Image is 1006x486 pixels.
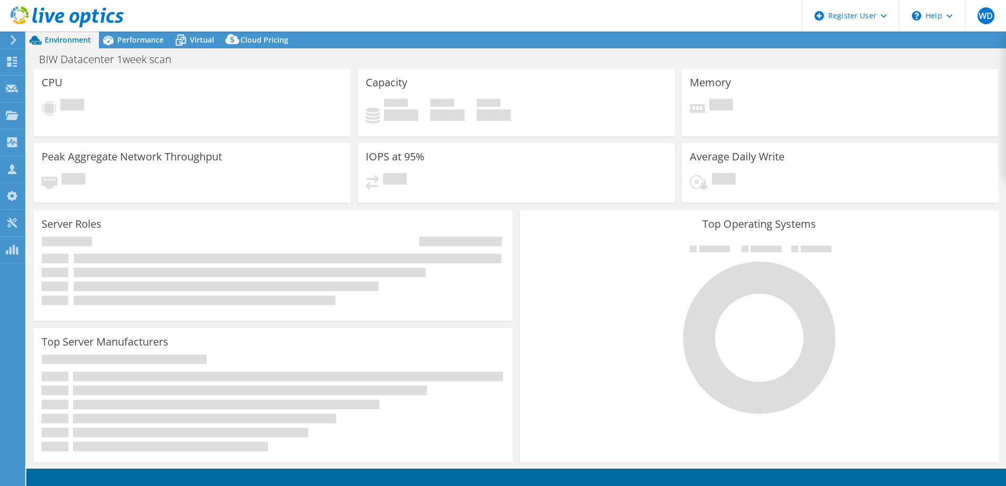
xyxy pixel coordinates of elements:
h3: Server Roles [42,218,102,230]
svg: \n [912,11,921,21]
h3: IOPS at 95% [366,151,425,163]
h4: 0 GiB [477,109,511,121]
span: Free [430,99,454,109]
span: Pending [62,173,85,187]
span: WD [978,7,994,24]
h4: 0 GiB [384,109,418,121]
span: Total [477,99,500,109]
span: Pending [709,99,733,113]
h3: Average Daily Write [690,151,784,163]
h3: Memory [690,77,731,88]
span: Virtual [190,35,214,45]
span: Cloud Pricing [240,35,288,45]
span: Pending [383,173,407,187]
span: Used [384,99,408,109]
h3: CPU [42,77,63,88]
h3: Top Server Manufacturers [42,336,168,348]
h3: Top Operating Systems [528,218,991,230]
h4: 0 GiB [430,109,465,121]
span: Pending [712,173,736,187]
span: Environment [45,35,91,45]
h1: BIW Datacenter 1week scan [34,54,188,65]
h3: Peak Aggregate Network Throughput [42,151,222,163]
span: Performance [117,35,164,45]
span: Pending [61,99,84,113]
h3: Capacity [366,77,407,88]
